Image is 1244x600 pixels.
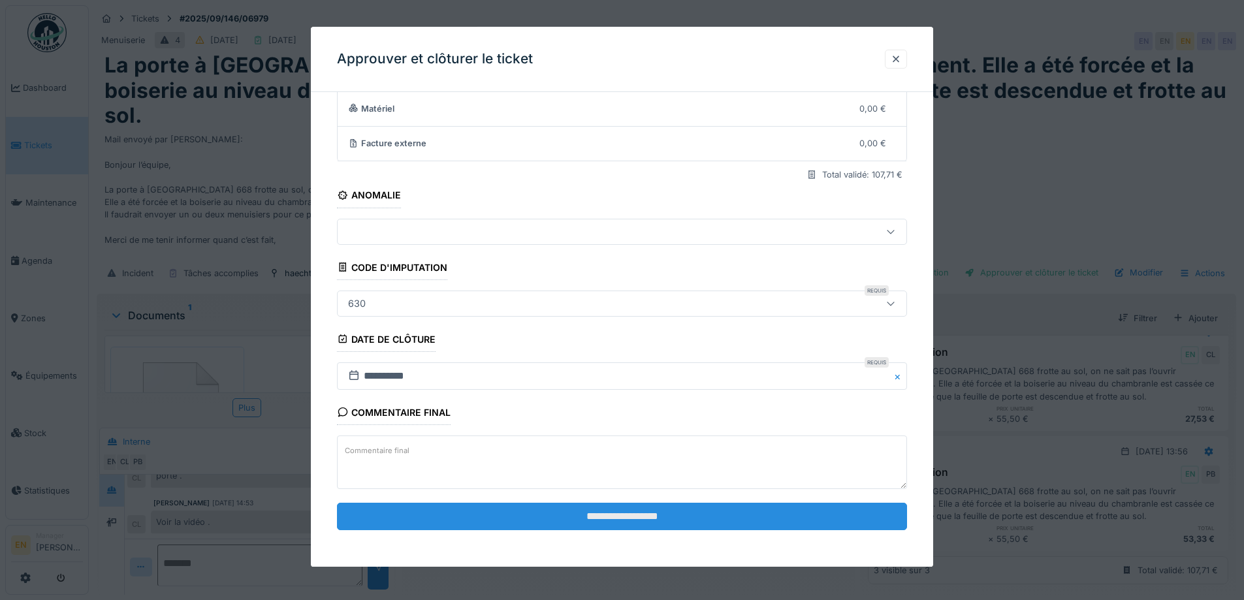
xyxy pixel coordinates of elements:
div: Date de clôture [337,330,436,352]
summary: Facture externe0,00 € [343,132,901,156]
div: Anomalie [337,186,401,208]
div: Requis [865,285,889,296]
div: Commentaire final [337,403,451,425]
div: 0,00 € [859,138,886,150]
h3: Approuver et clôturer le ticket [337,51,533,67]
button: Close [893,362,907,390]
div: Matériel [348,103,850,115]
div: Code d'imputation [337,258,447,280]
div: 0,00 € [859,103,886,115]
div: Requis [865,357,889,368]
summary: Matériel0,00 € [343,97,901,121]
div: Facture externe [348,138,850,150]
div: 630 [343,296,371,311]
div: Total validé: 107,71 € [822,169,902,182]
label: Commentaire final [342,443,412,459]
